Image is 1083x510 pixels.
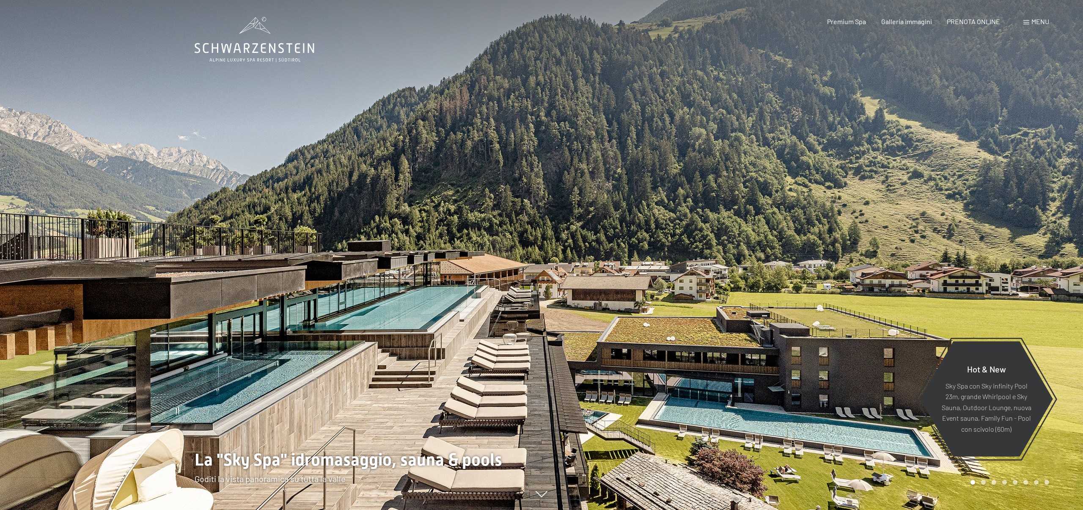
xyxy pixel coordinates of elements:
div: Carousel Page 6 [1023,480,1028,485]
div: Carousel Page 7 [1034,480,1039,485]
a: Hot & New Sky Spa con Sky infinity Pool 23m, grande Whirlpool e Sky Sauna, Outdoor Lounge, nuova ... [919,341,1053,457]
div: Carousel Pagination [968,480,1049,485]
div: Carousel Page 4 [1002,480,1007,485]
span: Menu [1031,17,1049,25]
div: Carousel Page 8 [1045,480,1049,485]
a: PRENOTA ONLINE [947,17,1000,25]
div: Carousel Page 5 [1013,480,1017,485]
a: Premium Spa [827,17,866,25]
div: Carousel Page 2 [981,480,986,485]
div: Carousel Page 3 [992,480,996,485]
span: Hot & New [967,364,1006,374]
div: Carousel Page 1 (Current Slide) [970,480,975,485]
a: Galleria immagini [881,17,932,25]
p: Sky Spa con Sky infinity Pool 23m, grande Whirlpool e Sky Sauna, Outdoor Lounge, nuova Event saun... [940,380,1032,434]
